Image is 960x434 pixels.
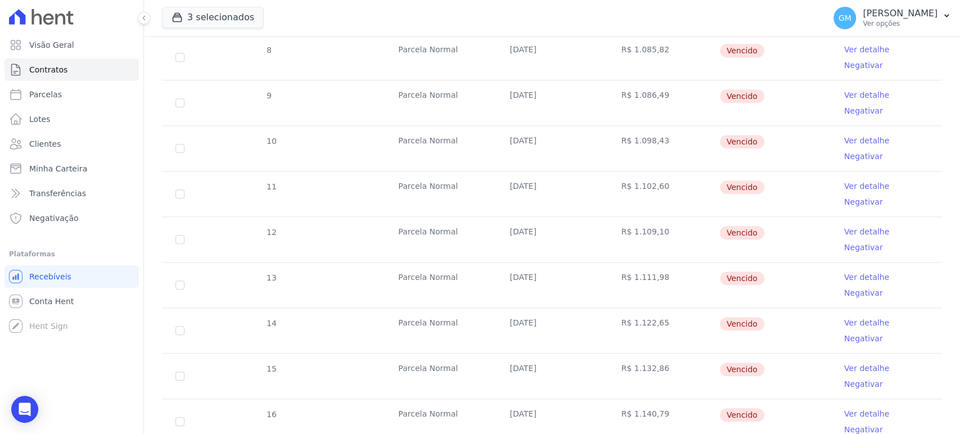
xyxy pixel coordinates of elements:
td: [DATE] [496,171,607,216]
input: default [175,189,184,198]
input: default [175,372,184,381]
td: Parcela Normal [385,354,496,399]
p: [PERSON_NAME] [863,8,938,19]
td: Parcela Normal [385,35,496,80]
a: Negativar [844,425,883,434]
td: R$ 1.098,43 [608,126,719,171]
td: R$ 1.111,98 [608,263,719,308]
a: Clientes [4,133,139,155]
input: default [175,98,184,107]
button: 3 selecionados [162,7,264,28]
a: Conta Hent [4,290,139,313]
a: Lotes [4,108,139,130]
a: Negativar [844,197,883,206]
span: 14 [265,319,277,328]
a: Ver detalhe [844,226,889,237]
td: [DATE] [496,354,607,399]
td: Parcela Normal [385,217,496,262]
span: 9 [265,91,272,100]
a: Contratos [4,58,139,81]
a: Recebíveis [4,265,139,288]
input: default [175,326,184,335]
a: Negativar [844,379,883,388]
p: Ver opções [863,19,938,28]
span: Contratos [29,64,67,75]
td: Parcela Normal [385,126,496,171]
span: Vencido [720,408,764,422]
a: Ver detalhe [844,408,889,419]
span: 10 [265,137,277,146]
td: R$ 1.085,82 [608,35,719,80]
a: Ver detalhe [844,89,889,101]
span: Minha Carteira [29,163,87,174]
td: [DATE] [496,126,607,171]
a: Ver detalhe [844,272,889,283]
span: 8 [265,46,272,55]
a: Visão Geral [4,34,139,56]
span: Parcelas [29,89,62,100]
a: Negativar [844,288,883,297]
div: Plataformas [9,247,134,261]
span: 11 [265,182,277,191]
span: Vencido [720,44,764,57]
span: Vencido [720,317,764,331]
input: default [175,281,184,290]
span: Transferências [29,188,86,199]
div: Open Intercom Messenger [11,396,38,423]
td: Parcela Normal [385,308,496,353]
a: Ver detalhe [844,317,889,328]
input: default [175,53,184,62]
input: default [175,417,184,426]
span: 13 [265,273,277,282]
span: Vencido [720,363,764,376]
td: [DATE] [496,35,607,80]
td: [DATE] [496,308,607,353]
span: Visão Geral [29,39,74,51]
td: R$ 1.122,65 [608,308,719,353]
span: GM [839,14,851,22]
td: R$ 1.086,49 [608,80,719,125]
td: R$ 1.132,86 [608,354,719,399]
td: Parcela Normal [385,171,496,216]
a: Negativar [844,61,883,70]
input: default [175,144,184,153]
input: default [175,235,184,244]
td: [DATE] [496,80,607,125]
td: Parcela Normal [385,263,496,308]
td: R$ 1.102,60 [608,171,719,216]
a: Ver detalhe [844,180,889,192]
span: Vencido [720,226,764,239]
a: Ver detalhe [844,363,889,374]
td: R$ 1.109,10 [608,217,719,262]
span: Vencido [720,272,764,285]
span: Recebíveis [29,271,71,282]
td: Parcela Normal [385,80,496,125]
a: Negativação [4,207,139,229]
span: Negativação [29,213,79,224]
a: Parcelas [4,83,139,106]
span: Lotes [29,114,51,125]
span: Vencido [720,180,764,194]
a: Ver detalhe [844,44,889,55]
span: 15 [265,364,277,373]
a: Ver detalhe [844,135,889,146]
span: 16 [265,410,277,419]
button: GM [PERSON_NAME] Ver opções [824,2,960,34]
span: Vencido [720,89,764,103]
span: Clientes [29,138,61,150]
span: Conta Hent [29,296,74,307]
a: Negativar [844,243,883,252]
span: 12 [265,228,277,237]
a: Transferências [4,182,139,205]
a: Negativar [844,334,883,343]
a: Negativar [844,152,883,161]
td: [DATE] [496,263,607,308]
a: Minha Carteira [4,157,139,180]
span: Vencido [720,135,764,148]
a: Negativar [844,106,883,115]
td: [DATE] [496,217,607,262]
